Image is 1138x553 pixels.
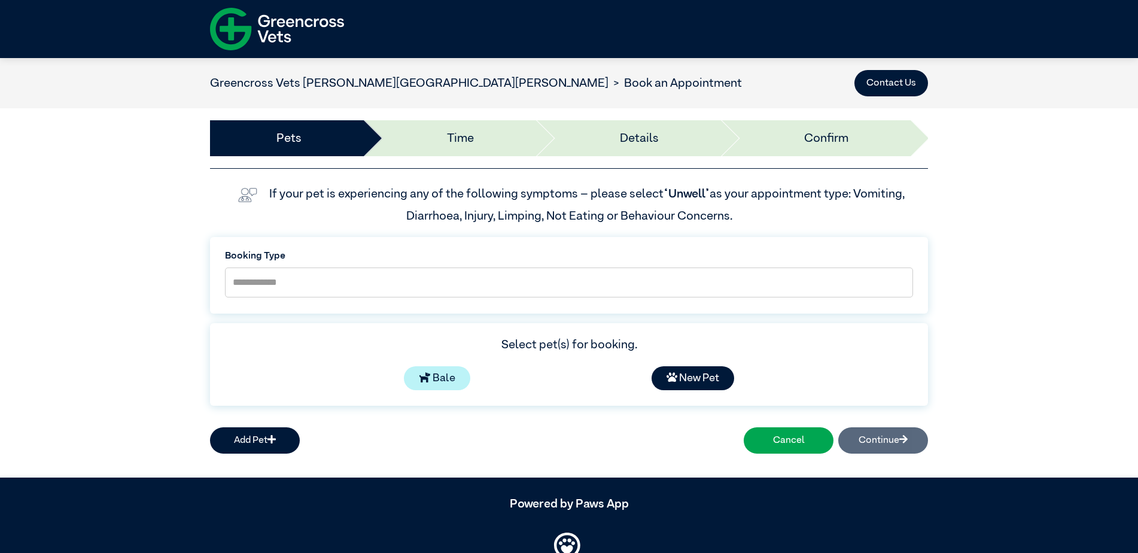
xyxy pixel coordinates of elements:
[404,366,470,390] div: Bale
[210,77,608,89] a: Greencross Vets [PERSON_NAME][GEOGRAPHIC_DATA][PERSON_NAME]
[652,366,734,390] div: New Pet
[210,74,742,92] nav: breadcrumb
[233,183,262,207] img: vet
[269,188,907,221] label: If your pet is experiencing any of the following symptoms – please select as your appointment typ...
[608,74,742,92] li: Book an Appointment
[225,336,913,354] div: Select pet(s) for booking.
[744,427,833,454] button: Cancel
[210,497,928,511] h5: Powered by Paws App
[276,129,302,147] a: Pets
[210,427,300,454] button: Add Pet
[854,70,928,96] button: Contact Us
[225,249,913,263] label: Booking Type
[210,3,344,55] img: f-logo
[664,188,710,200] span: “Unwell”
